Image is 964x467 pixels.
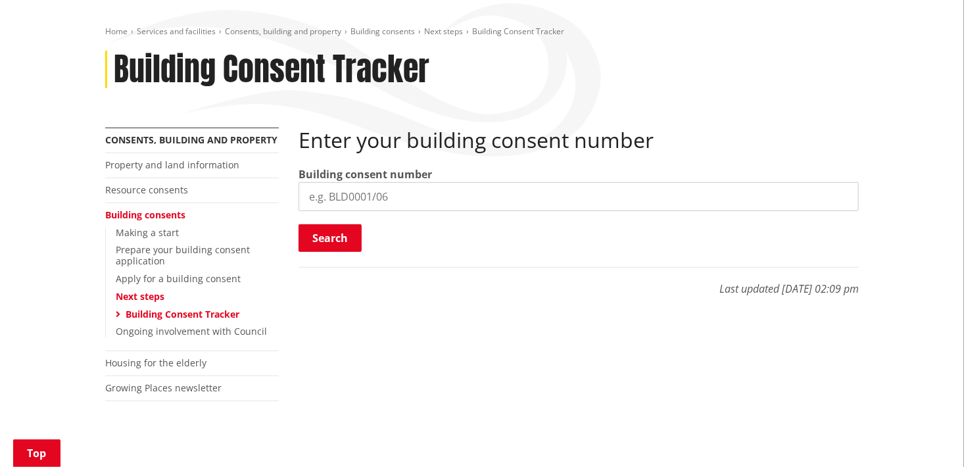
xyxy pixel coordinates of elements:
[299,182,859,211] input: e.g. BLD0001/06
[299,224,362,252] button: Search
[299,267,859,297] p: Last updated [DATE] 02:09 pm
[137,26,216,37] a: Services and facilities
[116,290,164,303] a: Next steps
[116,272,241,285] a: Apply for a building consent
[105,134,277,146] a: Consents, building and property
[225,26,341,37] a: Consents, building and property
[116,226,179,239] a: Making a start
[472,26,564,37] span: Building Consent Tracker
[105,209,185,221] a: Building consents
[299,128,859,153] h2: Enter your building consent number
[105,26,859,37] nav: breadcrumb
[350,26,415,37] a: Building consents
[105,381,222,394] a: Growing Places newsletter
[114,51,429,89] h1: Building Consent Tracker
[904,412,951,459] iframe: Messenger Launcher
[299,166,432,182] label: Building consent number
[116,243,250,267] a: Prepare your building consent application
[105,26,128,37] a: Home
[105,356,206,369] a: Housing for the elderly
[126,308,239,320] a: Building Consent Tracker
[105,184,188,196] a: Resource consents
[116,325,267,337] a: Ongoing involvement with Council
[105,159,239,171] a: Property and land information
[13,439,60,467] a: Top
[424,26,463,37] a: Next steps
